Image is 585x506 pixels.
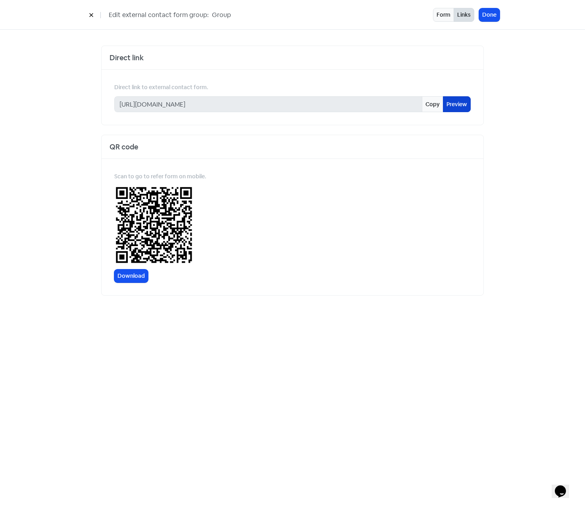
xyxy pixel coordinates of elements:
button: Done [479,8,500,21]
a: Download [114,269,148,283]
div: QR code [102,135,483,159]
button: Links [454,8,474,22]
div: Direct link [102,46,483,70]
button: Form [433,8,454,22]
iframe: chat widget [552,474,577,498]
label: Direct link to external contact form. [114,83,208,92]
label: Scan to go to refer form on mobile. [114,172,206,181]
button: Copy [422,96,443,112]
a: Preview [443,96,471,112]
span: Edit external contact form group: [109,10,209,20]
